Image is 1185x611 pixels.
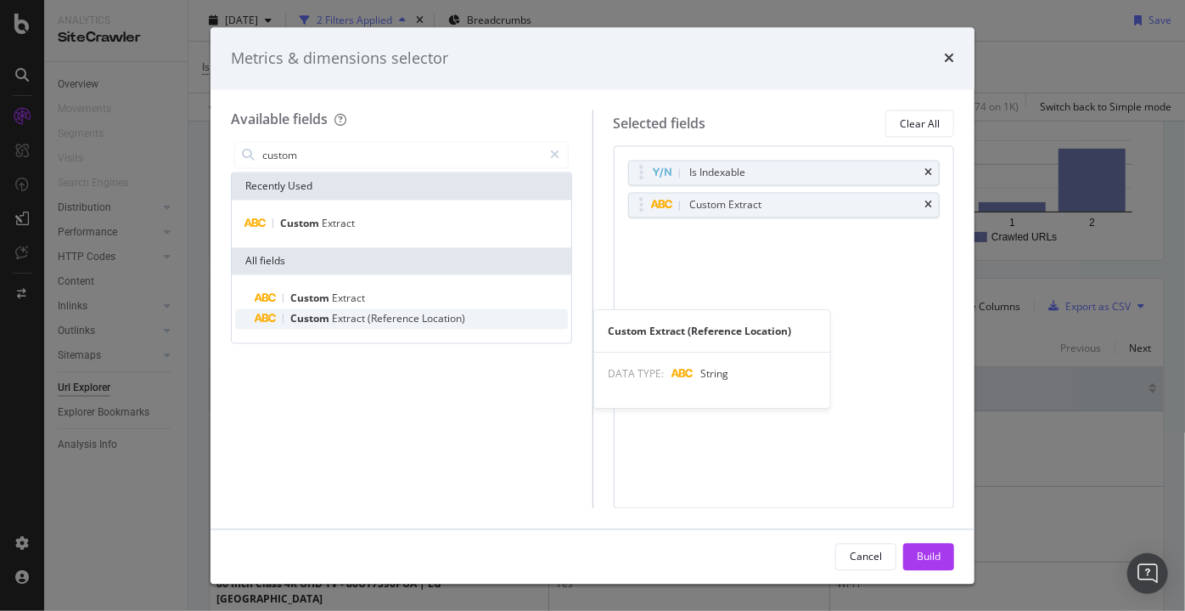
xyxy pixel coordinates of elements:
[614,114,706,133] div: Selected fields
[944,48,954,70] div: times
[211,27,974,584] div: modal
[332,291,365,306] span: Extract
[690,197,762,214] div: Custom Extract
[690,165,746,182] div: Is Indexable
[290,291,332,306] span: Custom
[422,312,465,326] span: Location)
[332,312,368,326] span: Extract
[850,549,882,563] div: Cancel
[368,312,422,326] span: (Reference
[1127,553,1168,594] div: Open Intercom Messenger
[594,324,830,338] div: Custom Extract (Reference Location)
[917,549,941,563] div: Build
[280,217,322,231] span: Custom
[608,366,664,381] span: DATA TYPE:
[628,193,941,218] div: Custom Extracttimes
[924,201,932,211] div: times
[322,217,355,231] span: Extract
[900,116,940,131] div: Clear All
[261,143,543,168] input: Search by field name
[924,168,932,178] div: times
[232,173,571,201] div: Recently Used
[903,543,954,570] button: Build
[885,110,954,138] button: Clear All
[231,48,448,70] div: Metrics & dimensions selector
[700,366,728,381] span: String
[628,161,941,186] div: Is Indexabletimes
[290,312,332,326] span: Custom
[232,248,571,275] div: All fields
[231,110,328,129] div: Available fields
[835,543,896,570] button: Cancel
